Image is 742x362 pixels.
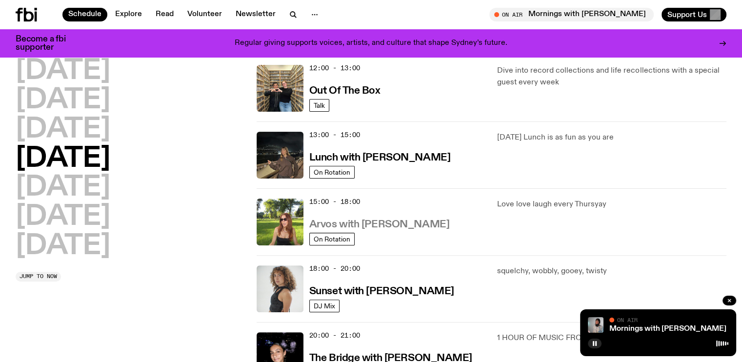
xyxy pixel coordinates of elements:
p: [DATE] Lunch is as fun as you are [497,132,726,143]
a: Schedule [62,8,107,21]
h3: Lunch with [PERSON_NAME] [309,153,450,163]
span: Talk [314,101,325,109]
span: On Rotation [314,168,350,176]
button: [DATE] [16,174,110,201]
img: Kana Frazer is smiling at the camera with her head tilted slightly to her left. She wears big bla... [588,317,603,333]
a: On Rotation [309,166,355,179]
a: Explore [109,8,148,21]
span: Support Us [667,10,707,19]
a: DJ Mix [309,300,340,312]
a: Lunch with [PERSON_NAME] [309,151,450,163]
p: squelchy, wobbly, gooey, twisty [497,265,726,277]
span: 18:00 - 20:00 [309,264,360,273]
button: Jump to now [16,272,61,282]
a: Out Of The Box [309,84,381,96]
img: Matt and Kate stand in the music library and make a heart shape with one hand each. [257,65,303,112]
img: Izzy Page stands above looking down at Opera Bar. She poses in front of the Harbour Bridge in the... [257,132,303,179]
a: Read [150,8,180,21]
span: 20:00 - 21:00 [309,331,360,340]
img: Tangela looks past her left shoulder into the camera with an inquisitive look. She is wearing a s... [257,265,303,312]
h3: Become a fbi supporter [16,35,78,52]
span: 13:00 - 15:00 [309,130,360,140]
a: On Rotation [309,233,355,245]
span: On Air [617,317,638,323]
img: Lizzie Bowles is sitting in a bright green field of grass, with dark sunglasses and a black top. ... [257,199,303,245]
a: Mornings with [PERSON_NAME] [609,325,726,333]
h3: Arvos with [PERSON_NAME] [309,220,449,230]
p: Dive into record collections and life recollections with a special guest every week [497,65,726,88]
span: 12:00 - 13:00 [309,63,360,73]
h3: Sunset with [PERSON_NAME] [309,286,454,297]
span: On Rotation [314,235,350,242]
a: Volunteer [181,8,228,21]
button: [DATE] [16,58,110,85]
span: 15:00 - 18:00 [309,197,360,206]
p: Regular giving supports voices, artists, and culture that shape Sydney’s future. [235,39,507,48]
p: Love love laugh every Thursyay [497,199,726,210]
button: Support Us [662,8,726,21]
button: [DATE] [16,203,110,231]
button: [DATE] [16,87,110,114]
button: On AirMornings with [PERSON_NAME] [489,8,654,21]
a: Newsletter [230,8,281,21]
h3: Out Of The Box [309,86,381,96]
p: 1 HOUR OF MUSIC FROM THE CITY THAT WE LOVE <3 [497,332,726,344]
a: Arvos with [PERSON_NAME] [309,218,449,230]
a: Sunset with [PERSON_NAME] [309,284,454,297]
span: Jump to now [20,274,57,279]
button: [DATE] [16,145,110,173]
button: [DATE] [16,233,110,260]
span: DJ Mix [314,302,335,309]
button: [DATE] [16,116,110,143]
a: Talk [309,99,329,112]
